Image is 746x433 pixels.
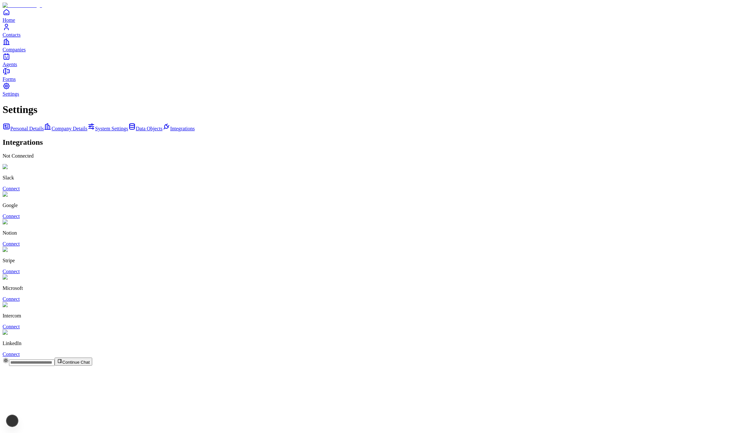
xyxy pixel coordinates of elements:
img: Item Brain Logo [3,3,42,8]
div: Continue Chat [3,357,743,366]
span: Data Objects [136,126,163,131]
span: Personal Details [10,126,44,131]
h2: Integrations [3,138,743,147]
img: Intercom logo [3,302,37,308]
a: System Settings [87,126,128,131]
a: Connect [3,241,20,247]
p: Notion [3,230,743,236]
h1: Settings [3,104,743,116]
span: Integrations [170,126,195,131]
a: Contacts [3,23,743,38]
img: LinkedIn logo [3,330,37,335]
p: Stripe [3,258,743,264]
a: Connect [3,186,20,191]
span: Agents [3,62,17,67]
a: Company Details [44,126,87,131]
a: Connect [3,296,20,302]
a: Connect [3,269,20,274]
a: Connect [3,351,20,357]
img: Slack logo [3,164,30,170]
span: Continue Chat [62,360,90,365]
img: Notion logo [3,219,32,225]
span: Companies [3,47,26,52]
p: Not Connected [3,153,743,159]
span: Company Details [51,126,87,131]
img: Microsoft logo [3,274,39,280]
a: Integrations [163,126,195,131]
p: Slack [3,175,743,181]
span: Home [3,17,15,23]
span: Settings [3,91,19,97]
a: Data Objects [128,126,163,131]
a: Settings [3,82,743,97]
a: Connect [3,213,20,219]
p: Google [3,203,743,208]
a: Personal Details [3,126,44,131]
span: System Settings [95,126,128,131]
a: Agents [3,53,743,67]
span: Forms [3,76,16,82]
img: Google logo [3,192,33,197]
img: Stripe logo [3,247,31,253]
span: Contacts [3,32,21,38]
p: Intercom [3,313,743,319]
a: Connect [3,324,20,329]
p: Microsoft [3,285,743,291]
a: Home [3,8,743,23]
p: LinkedIn [3,341,743,346]
a: Forms [3,67,743,82]
a: Companies [3,38,743,52]
button: Continue Chat [55,358,92,366]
